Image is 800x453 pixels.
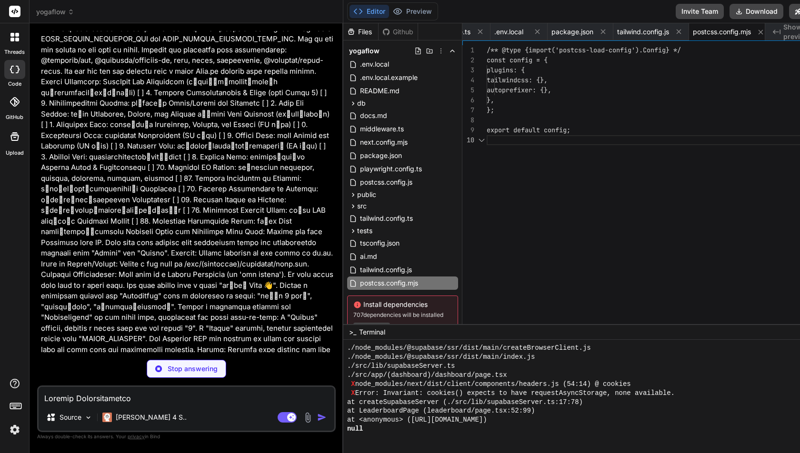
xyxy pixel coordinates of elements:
[349,46,380,56] span: yogaflow
[359,137,409,148] span: next.config.mjs
[676,4,724,19] button: Invite Team
[462,105,474,115] div: 7
[357,201,367,211] span: src
[359,110,388,121] span: docs.md
[359,251,378,262] span: ai.md
[353,300,452,309] span: Install dependencies
[462,125,474,135] div: 9
[357,190,376,199] span: public
[349,327,356,337] span: >_
[617,27,669,37] span: tailwind.config.js
[317,413,327,422] img: icon
[4,48,25,56] label: threads
[487,76,548,84] span: tailwindcss: {},
[347,371,507,380] span: ./src/app/(dashboard)/dashboard/page.tsx
[475,135,488,145] div: Click to collapse the range.
[359,264,413,276] span: tailwind.config.js
[353,323,390,334] button: Execute
[84,414,92,422] img: Pick Models
[487,126,570,134] span: export default config;
[347,344,591,353] span: ./node_modules/@supabase/ssr/dist/main/createBrowserClient.js
[6,113,23,121] label: GitHub
[487,86,551,94] span: autoprefixer: {},
[351,380,355,389] span: X
[462,85,474,95] div: 5
[102,413,112,422] img: Claude 4 Sonnet
[347,398,583,407] span: at createSupabaseServer (./src/lib/supabaseServer.ts:17:78)
[487,96,494,104] span: },
[7,422,23,438] img: settings
[730,4,783,19] button: Download
[693,27,751,37] span: postcss.config.mjs
[347,406,535,415] span: at LeaderboardPage (leaderboard/page.tsx:52:99)
[359,277,419,289] span: postcss.config.mjs
[357,98,366,108] span: db
[359,123,405,135] span: middleware.ts
[462,135,474,145] div: 10
[168,364,218,374] p: Stop answering
[462,95,474,105] div: 6
[462,45,474,55] div: 1
[36,7,74,17] span: yogaflow
[487,66,525,74] span: plugins: {
[60,413,81,422] p: Source
[353,311,452,319] span: 707 dependencies will be installed
[359,59,390,70] span: .env.local
[359,72,419,83] span: .env.local.example
[350,5,389,18] button: Editor
[116,413,187,422] p: [PERSON_NAME] 4 S..
[462,75,474,85] div: 4
[487,106,494,114] span: };
[355,389,675,398] span: Error: Invariant: cookies() expects to have requestAsyncStorage, none available.
[677,46,681,54] span: /
[302,412,313,423] img: attachment
[359,327,385,337] span: Terminal
[347,415,487,424] span: at <anonymous> ([URL][DOMAIN_NAME])
[128,433,145,439] span: privacy
[487,46,677,54] span: /** @type {import('postcss-load-config').Config} *
[347,424,363,433] span: null
[359,163,423,175] span: playwright.config.ts
[494,27,523,37] span: .env.local
[347,353,535,362] span: ./node_modules/@supabase/ssr/dist/main/index.js
[487,56,548,64] span: const config = {
[357,226,372,236] span: tests
[462,115,474,125] div: 8
[551,27,593,37] span: package.json
[462,65,474,75] div: 3
[37,432,336,441] p: Always double-check its answers. Your in Bind
[462,55,474,65] div: 2
[351,389,355,398] span: X
[359,237,400,249] span: tsconfig.json
[355,380,631,389] span: node_modules/next/dist/client/components/headers.js (54:14) @ cookies
[389,5,436,18] button: Preview
[359,213,414,224] span: tailwind.config.ts
[8,80,21,88] label: code
[359,85,400,97] span: README.md
[343,27,378,37] div: Files
[359,150,403,161] span: package.json
[379,27,418,37] div: Github
[359,177,413,188] span: postcss.config.js
[347,362,455,371] span: ./src/lib/supabaseServer.ts
[6,149,24,157] label: Upload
